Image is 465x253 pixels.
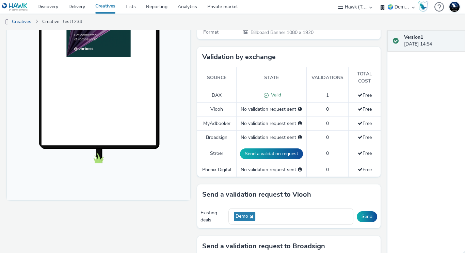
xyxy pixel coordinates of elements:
td: MyAdbooker [197,116,236,130]
a: Hawk Academy [418,1,431,12]
span: 0 [326,150,329,157]
span: Free [358,150,372,157]
img: dooh [3,19,10,25]
span: 1 [326,92,329,98]
span: Free [358,134,372,141]
div: Please select a deal below and click on Send to send a validation request to Viooh. [298,106,302,113]
td: Broadsign [197,131,236,145]
th: Source [197,67,236,88]
button: Send a validation request [240,148,303,159]
h3: Send a validation request to Viooh [202,189,311,200]
div: No validation request sent [240,120,303,127]
a: Creative : test1234 [39,14,85,30]
img: undefined Logo [2,3,28,11]
span: 0 [326,134,329,141]
span: 0 [326,120,329,127]
span: Demo [236,214,248,219]
td: DAX [197,88,236,103]
div: Please select a deal below and click on Send to send a validation request to MyAdbooker. [298,120,302,127]
div: Please select a deal below and click on Send to send a validation request to Broadsign. [298,134,302,141]
h3: Send a validation request to Broadsign [202,241,325,251]
td: Stroer [197,145,236,163]
span: Billboard Banner [251,29,287,36]
div: Please select a deal below and click on Send to send a validation request to Phenix Digital. [298,166,302,173]
span: 0 [326,106,329,112]
div: Existing deals [201,210,225,223]
th: Validations [306,67,348,88]
span: 1080 x 1920 [250,29,314,36]
img: Hawk Academy [418,1,428,12]
td: Phenix Digital [197,163,236,177]
div: [DATE] 14:54 [404,34,460,48]
div: No validation request sent [240,106,303,113]
td: Viooh [197,103,236,116]
span: Free [358,120,372,127]
h3: Validation by exchange [202,52,276,62]
span: Free [358,106,372,112]
img: Advertisement preview [60,21,124,135]
th: Total cost [349,67,381,88]
div: No validation request sent [240,166,303,173]
img: Support Hawk [449,2,460,12]
div: No validation request sent [240,134,303,141]
strong: Version 1 [404,34,423,40]
span: 0 [326,166,329,173]
th: State [236,67,306,88]
span: Format [203,29,219,35]
span: Free [358,92,372,98]
span: Free [358,166,372,173]
button: Send [357,211,377,222]
span: Valid [269,92,281,98]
